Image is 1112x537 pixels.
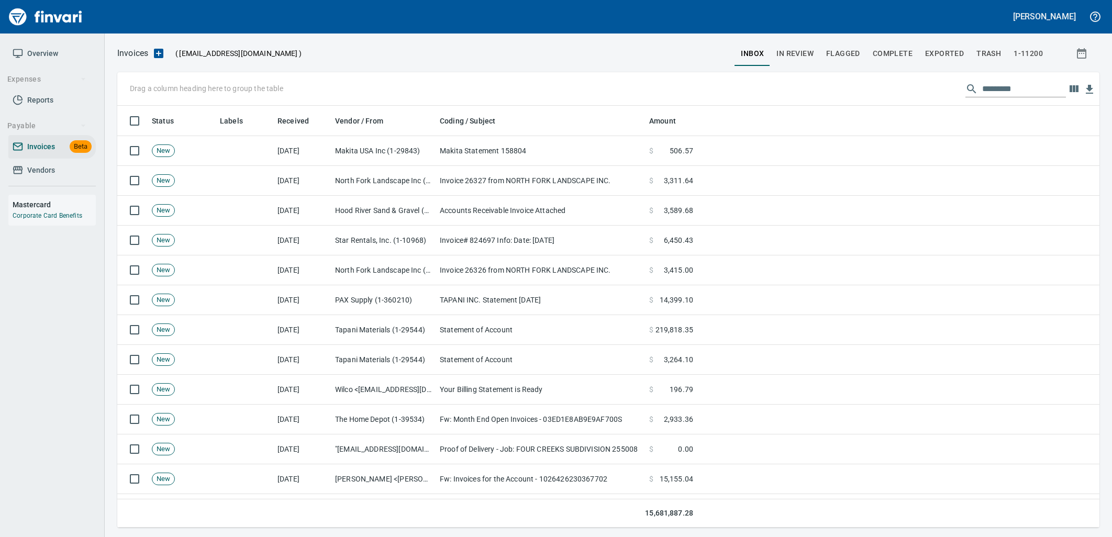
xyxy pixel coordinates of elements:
span: 15,155.04 [660,474,693,484]
span: New [152,236,174,245]
span: 3,264.10 [664,354,693,365]
td: Invoice# 824697 Info: Date: [DATE] [436,226,645,255]
td: Your Billing Statement is Ready [436,375,645,405]
span: Status [152,115,174,127]
span: Amount [649,115,690,127]
nav: breadcrumb [117,47,148,60]
span: Flagged [826,47,860,60]
td: Proof of Delivery - Job: FOUR CREEKS SUBDIVISION 255008 [436,434,645,464]
h6: Mastercard [13,199,96,210]
span: [EMAIL_ADDRESS][DOMAIN_NAME] [178,48,298,59]
td: Wilco <[EMAIL_ADDRESS][DOMAIN_NAME]> [331,375,436,405]
span: Vendors [27,164,55,177]
span: Status [152,115,187,127]
a: Corporate Card Benefits [13,212,82,219]
td: [PERSON_NAME] <[PERSON_NAME][EMAIL_ADDRESS][PERSON_NAME][DOMAIN_NAME]> [331,494,436,524]
span: Invoices [27,140,55,153]
td: [DATE] [273,285,331,315]
span: $ [649,265,653,275]
span: 0.00 [678,444,693,454]
td: [DATE] [273,226,331,255]
td: Invoice 26327 from NORTH FORK LANDSCAPE INC. [436,166,645,196]
span: Expenses [7,73,86,86]
span: $ [649,295,653,305]
p: ( ) [169,48,302,59]
span: New [152,325,174,335]
span: $ [649,235,653,245]
span: Payable [7,119,86,132]
td: Tapani Materials (1-29544) [331,315,436,345]
span: Reports [27,94,53,107]
td: Fw: Invoices for the Account - 1026426230367702 [436,464,645,494]
span: 1-11200 [1014,47,1043,60]
td: Accounts Receivable Invoice Attached [436,196,645,226]
td: Hood River Sand & Gravel (1-10470) [331,196,436,226]
button: Upload an Invoice [148,47,169,60]
button: Choose columns to display [1066,81,1082,97]
span: inbox [741,47,764,60]
span: Coding / Subject [440,115,495,127]
span: Coding / Subject [440,115,509,127]
span: Labels [220,115,257,127]
td: [DATE] [273,196,331,226]
td: "[EMAIL_ADDRESS][DOMAIN_NAME]" <[EMAIL_ADDRESS][DOMAIN_NAME]> [331,434,436,464]
a: Reports [8,88,96,112]
span: In Review [776,47,814,60]
span: 506.57 [670,146,693,156]
span: New [152,474,174,484]
span: New [152,385,174,395]
span: Overview [27,47,58,60]
span: Received [277,115,309,127]
img: Finvari [6,4,85,29]
span: New [152,206,174,216]
p: Invoices [117,47,148,60]
span: 3,311.64 [664,175,693,186]
span: New [152,444,174,454]
span: New [152,355,174,365]
span: Amount [649,115,676,127]
span: $ [649,146,653,156]
span: 2,933.36 [664,414,693,424]
td: Star Rentals, Inc. (1-10968) [331,226,436,255]
span: $ [649,444,653,454]
span: 15,681,887.28 [645,508,693,519]
span: $ [649,414,653,424]
span: 14,399.10 [660,295,693,305]
td: The Home Depot (1-39534) [331,405,436,434]
span: Exported [925,47,964,60]
span: Vendor / From [335,115,383,127]
h5: [PERSON_NAME] [1013,11,1076,22]
button: Download Table [1082,82,1097,97]
td: Invoice 26326 from NORTH FORK LANDSCAPE INC. [436,255,645,285]
td: [DATE] [273,136,331,166]
span: Received [277,115,323,127]
span: Labels [220,115,243,127]
a: Vendors [8,159,96,182]
td: [DATE] [273,315,331,345]
button: Payable [3,116,91,136]
td: North Fork Landscape Inc (1-10710) [331,166,436,196]
td: Statement of Account [436,345,645,375]
span: Complete [873,47,913,60]
td: PAX Supply (1-360210) [331,285,436,315]
span: New [152,265,174,275]
span: New [152,415,174,424]
button: Expenses [3,70,91,89]
td: Fw: Invoices for the Account - 1026426230367702 [436,494,645,524]
td: [DATE] [273,434,331,464]
span: $ [649,175,653,186]
td: [DATE] [273,405,331,434]
button: [PERSON_NAME] [1010,8,1078,25]
td: [DATE] [273,494,331,524]
span: $ [649,354,653,365]
td: Makita Statement 158804 [436,136,645,166]
span: New [152,295,174,305]
span: $ [649,474,653,484]
td: [DATE] [273,375,331,405]
td: North Fork Landscape Inc (1-10710) [331,255,436,285]
span: $ [649,325,653,335]
span: $ [649,384,653,395]
span: New [152,146,174,156]
span: Beta [70,141,92,153]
